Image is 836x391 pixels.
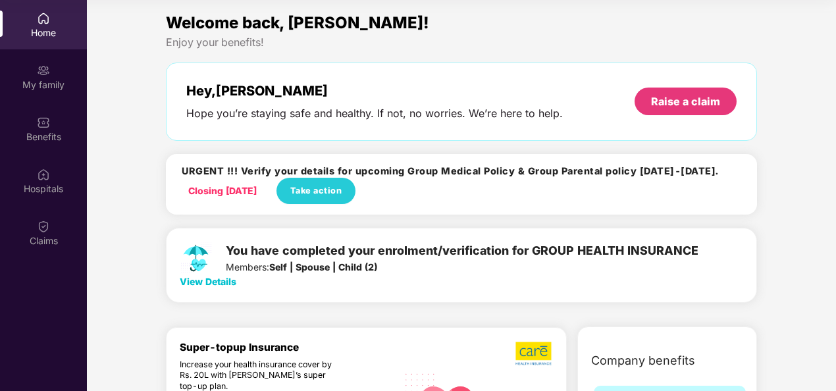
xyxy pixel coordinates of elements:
[269,261,377,273] b: Self | Spouse | Child (2)
[186,107,563,120] div: Hope you’re staying safe and healthy. If not, no worries. We’re here to help.
[591,352,695,370] span: Company benefits
[182,165,719,178] h4: URGENT !!! Verify your details for upcoming Group Medical Policy & Group Parental policy [DATE]-[...
[166,36,757,49] div: Enjoy your benefits!
[37,116,50,129] img: svg+xml;base64,PHN2ZyBpZD0iQmVuZWZpdHMiIHhtbG5zPSJodHRwOi8vd3d3LnczLm9yZy8yMDAwL3N2ZyIgd2lkdGg9Ij...
[651,94,720,109] div: Raise a claim
[37,220,50,233] img: svg+xml;base64,PHN2ZyBpZD0iQ2xhaW0iIHhtbG5zPSJodHRwOi8vd3d3LnczLm9yZy8yMDAwL3N2ZyIgd2lkdGg9IjIwIi...
[37,64,50,77] img: svg+xml;base64,PHN2ZyB3aWR0aD0iMjAiIGhlaWdodD0iMjAiIHZpZXdCb3g9IjAgMCAyMCAyMCIgZmlsbD0ibm9uZSIgeG...
[226,244,698,257] span: You have completed your enrolment/verification for GROUP HEALTH INSURANCE
[37,12,50,25] img: svg+xml;base64,PHN2ZyBpZD0iSG9tZSIgeG1sbnM9Imh0dHA6Ly93d3cudzMub3JnLzIwMDAvc3ZnIiB3aWR0aD0iMjAiIG...
[180,242,213,274] img: svg+xml;base64,PHN2ZyB4bWxucz0iaHR0cDovL3d3dy53My5vcmcvMjAwMC9zdmciIHdpZHRoPSIxMzIuNzYzIiBoZWlnaH...
[188,184,257,198] div: Closing [DATE]
[290,184,342,197] span: Take action
[166,13,429,32] span: Welcome back, [PERSON_NAME]!
[226,242,698,274] div: Members:
[180,341,398,353] div: Super-topup Insurance
[180,276,236,287] span: View Details
[186,83,563,99] div: Hey, [PERSON_NAME]
[276,178,355,204] button: Take action
[37,168,50,181] img: svg+xml;base64,PHN2ZyBpZD0iSG9zcGl0YWxzIiB4bWxucz0iaHR0cDovL3d3dy53My5vcmcvMjAwMC9zdmciIHdpZHRoPS...
[515,341,553,366] img: b5dec4f62d2307b9de63beb79f102df3.png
